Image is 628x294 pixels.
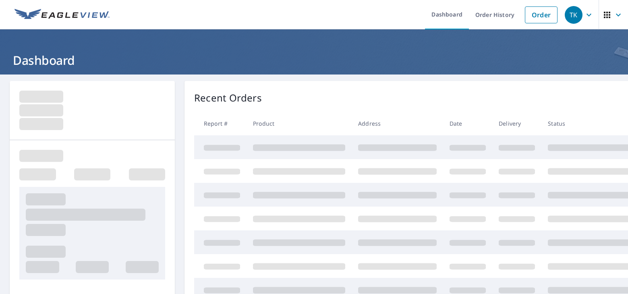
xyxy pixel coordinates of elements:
th: Delivery [492,112,541,135]
p: Recent Orders [194,91,262,105]
th: Date [443,112,492,135]
img: EV Logo [15,9,110,21]
a: Order [525,6,558,23]
th: Address [352,112,443,135]
h1: Dashboard [10,52,618,68]
th: Product [247,112,352,135]
th: Report # [194,112,247,135]
div: TK [565,6,582,24]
